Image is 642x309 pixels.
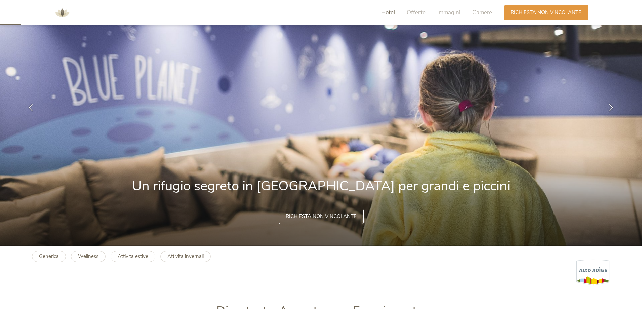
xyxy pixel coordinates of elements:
a: Attività invernali [160,251,211,262]
b: Wellness [78,253,98,260]
span: Richiesta non vincolante [286,213,357,220]
b: Attività invernali [167,253,204,260]
b: Generica [39,253,59,260]
span: Immagini [437,9,460,16]
a: Wellness [71,251,106,262]
a: Attività estive [111,251,155,262]
span: Camere [472,9,492,16]
a: Generica [32,251,66,262]
img: Alto Adige [576,259,610,286]
span: Offerte [407,9,426,16]
span: Hotel [381,9,395,16]
b: Attività estive [118,253,148,260]
a: AMONTI & LUNARIS Wellnessresort [52,10,72,15]
img: AMONTI & LUNARIS Wellnessresort [52,3,72,23]
span: Richiesta non vincolante [511,9,581,16]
